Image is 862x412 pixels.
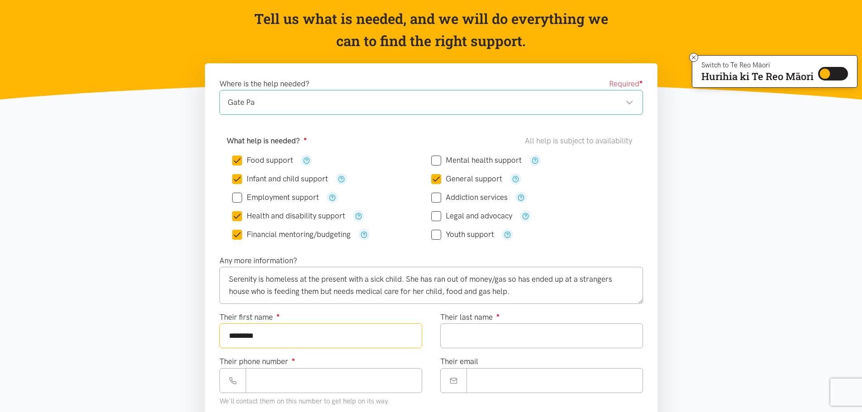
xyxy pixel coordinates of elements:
label: Food support [232,156,293,164]
label: Health and disability support [232,212,345,220]
span: Required [609,78,643,90]
sup: ● [496,312,500,318]
input: Phone number [246,368,422,393]
label: Employment support [232,194,319,201]
label: Youth support [431,231,494,238]
label: Legal and advocacy [431,212,512,220]
label: Financial mentoring/budgeting [232,231,351,238]
sup: ● [639,78,643,85]
div: All help is subject to availability [525,135,636,147]
label: Their first name [219,311,280,323]
small: We'll contact them on this number to get help on its way. [219,397,389,405]
label: Mental health support [431,156,522,164]
div: Gate Pa [228,96,633,109]
p: Tell us what is needed, and we will do everything we can to find the right support. [251,8,611,52]
label: General support [431,175,502,183]
label: What help is needed? [227,135,307,147]
input: Email [467,368,643,393]
label: Where is the help needed? [219,78,310,90]
sup: ● [304,135,307,142]
p: Hurihia ki Te Reo Māori [701,72,814,81]
label: Any more information? [219,255,297,267]
label: Addiction services [431,194,508,201]
p: Switch to Te Reo Māori [701,62,814,68]
sup: ● [276,312,280,318]
sup: ● [292,356,295,363]
label: Their email [440,355,478,368]
label: Their phone number [219,355,295,368]
label: Infant and child support [232,175,328,183]
label: Their last name [440,311,500,323]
